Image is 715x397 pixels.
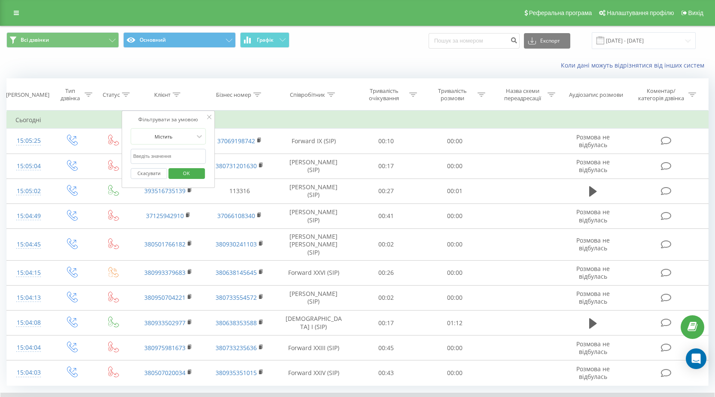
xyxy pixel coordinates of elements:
[420,285,489,310] td: 00:00
[275,360,352,385] td: Forward XXIV (SIP)
[15,364,42,381] div: 15:04:03
[686,348,706,369] div: Open Intercom Messenger
[15,132,42,149] div: 15:05:25
[576,133,610,149] span: Розмова не відбулась
[15,208,42,225] div: 15:04:49
[144,319,186,327] a: 380933502977
[352,154,420,178] td: 00:17
[352,203,420,228] td: 00:41
[275,229,352,261] td: [PERSON_NAME] [PERSON_NAME] (SIP)
[429,87,475,102] div: Тривалість розмови
[217,137,255,145] a: 37069198742
[576,265,610,280] span: Розмова не відбулась
[607,9,674,16] span: Налаштування профілю
[275,154,352,178] td: [PERSON_NAME] (SIP)
[216,91,251,98] div: Бізнес номер
[15,183,42,200] div: 15:05:02
[576,236,610,252] span: Розмова не відбулась
[131,149,206,164] input: Введіть значення
[144,293,186,302] a: 380950704221
[529,9,592,16] span: Реферальна програма
[352,229,420,261] td: 00:02
[352,129,420,154] td: 00:10
[15,158,42,175] div: 15:05:04
[576,158,610,174] span: Розмова не відбулась
[420,154,489,178] td: 00:00
[15,314,42,331] div: 15:04:08
[144,369,186,377] a: 380507020034
[174,166,198,180] span: OK
[420,311,489,335] td: 01:12
[576,289,610,305] span: Розмова не відбулась
[15,339,42,356] div: 15:04:04
[420,260,489,285] td: 00:00
[216,344,257,352] a: 380733235636
[576,365,610,381] span: Розмова не відбулась
[420,203,489,228] td: 00:00
[6,91,49,98] div: [PERSON_NAME]
[216,268,257,277] a: 380638145645
[131,168,167,179] button: Скасувати
[216,319,257,327] a: 380638353588
[168,168,205,179] button: OK
[275,311,352,335] td: [DEMOGRAPHIC_DATA] I (SIP)
[420,129,489,154] td: 00:00
[275,285,352,310] td: [PERSON_NAME] (SIP)
[15,265,42,281] div: 15:04:15
[217,212,255,220] a: 37066108340
[21,37,49,43] span: Всі дзвінки
[420,229,489,261] td: 00:00
[15,289,42,306] div: 15:04:13
[576,340,610,356] span: Розмова не відбулась
[499,87,545,102] div: Назва схеми переадресації
[352,260,420,285] td: 00:26
[352,311,420,335] td: 00:17
[352,360,420,385] td: 00:43
[144,268,186,277] a: 380993379683
[420,360,489,385] td: 00:00
[216,293,257,302] a: 380733554572
[144,187,186,195] a: 393516735139
[146,212,184,220] a: 37125942910
[144,240,186,248] a: 380501766182
[275,260,352,285] td: Forward XXVI (SIP)
[216,369,257,377] a: 380935351015
[352,335,420,360] td: 00:45
[216,240,257,248] a: 380930241103
[6,32,119,48] button: Всі дзвінки
[7,111,709,129] td: Сьогодні
[15,236,42,253] div: 15:04:45
[275,203,352,228] td: [PERSON_NAME] (SIP)
[257,37,274,43] span: Графік
[352,285,420,310] td: 00:02
[576,208,610,224] span: Розмова не відбулась
[636,87,686,102] div: Коментар/категорія дзвінка
[420,178,489,203] td: 00:01
[290,91,325,98] div: Співробітник
[561,61,709,69] a: Коли дані можуть відрізнятися вiд інших систем
[524,33,570,49] button: Експорт
[144,344,186,352] a: 380975981673
[429,33,520,49] input: Пошук за номером
[275,178,352,203] td: [PERSON_NAME] (SIP)
[420,335,489,360] td: 00:00
[275,129,352,154] td: Forward IX (SIP)
[688,9,703,16] span: Вихід
[204,178,275,203] td: 113316
[240,32,289,48] button: Графік
[352,178,420,203] td: 00:27
[154,91,170,98] div: Клієнт
[361,87,407,102] div: Тривалість очікування
[58,87,82,102] div: Тип дзвінка
[216,162,257,170] a: 380731201630
[275,335,352,360] td: Forward XXIII (SIP)
[103,91,120,98] div: Статус
[569,91,623,98] div: Аудіозапис розмови
[123,32,236,48] button: Основний
[131,115,206,124] div: Фільтрувати за умовою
